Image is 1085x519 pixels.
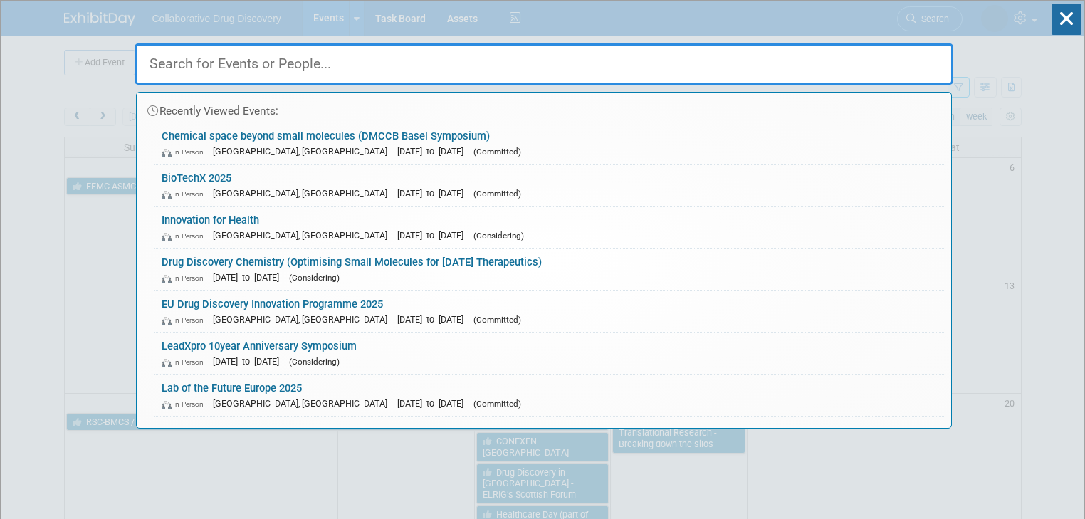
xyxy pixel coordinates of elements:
[162,231,210,241] span: In-Person
[162,273,210,283] span: In-Person
[473,399,521,409] span: (Committed)
[289,273,340,283] span: (Considering)
[154,165,944,206] a: BioTechX 2025 In-Person [GEOGRAPHIC_DATA], [GEOGRAPHIC_DATA] [DATE] to [DATE] (Committed)
[154,333,944,374] a: LeadXpro 10year Anniversary Symposium In-Person [DATE] to [DATE] (Considering)
[162,315,210,325] span: In-Person
[162,357,210,367] span: In-Person
[154,291,944,332] a: EU Drug Discovery Innovation Programme 2025 In-Person [GEOGRAPHIC_DATA], [GEOGRAPHIC_DATA] [DATE]...
[213,272,286,283] span: [DATE] to [DATE]
[473,189,521,199] span: (Committed)
[144,93,944,123] div: Recently Viewed Events:
[213,188,394,199] span: [GEOGRAPHIC_DATA], [GEOGRAPHIC_DATA]
[289,357,340,367] span: (Considering)
[213,356,286,367] span: [DATE] to [DATE]
[213,146,394,157] span: [GEOGRAPHIC_DATA], [GEOGRAPHIC_DATA]
[162,147,210,157] span: In-Person
[162,399,210,409] span: In-Person
[473,231,524,241] span: (Considering)
[154,123,944,164] a: Chemical space beyond small molecules (DMCCB Basel Symposium) In-Person [GEOGRAPHIC_DATA], [GEOGR...
[473,315,521,325] span: (Committed)
[397,146,471,157] span: [DATE] to [DATE]
[473,147,521,157] span: (Committed)
[162,189,210,199] span: In-Person
[213,398,394,409] span: [GEOGRAPHIC_DATA], [GEOGRAPHIC_DATA]
[154,249,944,290] a: Drug Discovery Chemistry (Optimising Small Molecules for [DATE] Therapeutics) In-Person [DATE] to...
[397,230,471,241] span: [DATE] to [DATE]
[154,375,944,416] a: Lab of the Future Europe 2025 In-Person [GEOGRAPHIC_DATA], [GEOGRAPHIC_DATA] [DATE] to [DATE] (Co...
[213,314,394,325] span: [GEOGRAPHIC_DATA], [GEOGRAPHIC_DATA]
[397,188,471,199] span: [DATE] to [DATE]
[397,398,471,409] span: [DATE] to [DATE]
[135,43,953,85] input: Search for Events or People...
[213,230,394,241] span: [GEOGRAPHIC_DATA], [GEOGRAPHIC_DATA]
[154,207,944,248] a: Innovation for Health In-Person [GEOGRAPHIC_DATA], [GEOGRAPHIC_DATA] [DATE] to [DATE] (Considering)
[397,314,471,325] span: [DATE] to [DATE]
